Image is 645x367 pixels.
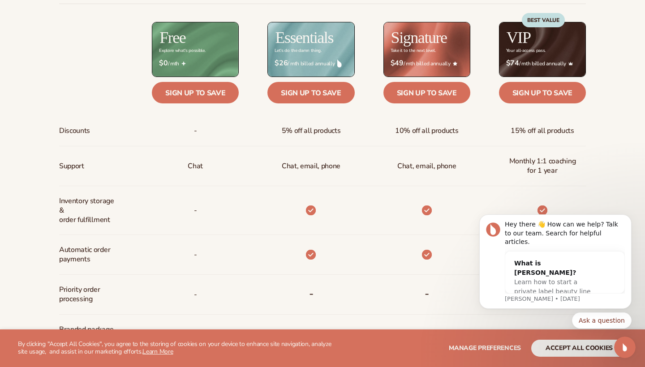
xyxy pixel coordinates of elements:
[59,123,90,139] span: Discounts
[59,158,84,175] span: Support
[506,59,519,68] strong: $74
[181,61,186,66] img: Free_Icon_bb6e7c7e-73f8-44bd-8ed0-223ea0fc522e.png
[59,242,119,268] span: Automatic order payments
[395,123,459,139] span: 10% off all products
[142,347,173,356] a: Learn More
[188,158,203,175] p: Chat
[275,59,347,68] span: / mth billed annually
[383,82,470,103] a: Sign up to save
[337,60,342,68] img: drop.png
[194,123,197,139] span: -
[309,326,314,341] b: -
[391,48,436,53] div: Take it to the next level.
[194,202,197,219] p: -
[453,61,457,65] img: Star_6.png
[282,158,340,175] p: Chat, email, phone
[194,326,197,343] span: -
[59,321,119,347] span: Branded package inserts
[499,22,585,77] img: VIP_BG_199964bd-3653-43bc-8a67-789d2d7717b9.jpg
[282,123,341,139] span: 5% off all products
[267,82,354,103] a: Sign up to save
[152,82,239,103] a: Sign up to save
[59,193,119,228] span: Inventory storage & order fulfillment
[391,59,404,68] strong: $49
[506,48,546,53] div: Your all-access pass.
[159,59,168,68] strong: $0
[506,59,579,68] span: / mth billed annually
[511,123,574,139] span: 15% off all products
[397,158,456,175] span: Chat, email, phone
[152,22,238,77] img: free_bg.png
[449,340,521,357] button: Manage preferences
[614,337,636,358] iframe: Intercom live chat
[568,61,573,66] img: Crown_2d87c031-1b5a-4345-8312-a4356ddcde98.png
[275,59,288,68] strong: $26
[425,326,429,341] b: -
[59,282,119,307] span: Priority order processing
[159,59,232,68] span: / mth
[507,30,531,46] h2: VIP
[275,30,333,46] h2: Essentials
[391,59,463,68] span: / mth billed annually
[309,286,314,301] b: -
[391,30,447,46] h2: Signature
[384,22,470,77] img: Signature_BG_eeb718c8-65ac-49e3-a4e5-327c6aa73146.jpg
[275,48,321,53] div: Let’s do the damn thing.
[268,22,354,77] img: Essentials_BG_9050f826-5aa9-47d9-a362-757b82c62641.jpg
[159,30,185,46] h2: Free
[159,48,205,53] div: Explore what's possible.
[499,82,586,103] a: Sign up to save
[194,286,197,303] span: -
[466,194,645,343] iframe: Intercom notifications message
[522,13,565,27] div: BEST VALUE
[18,341,337,356] p: By clicking "Accept All Cookies", you agree to the storing of cookies on your device to enhance s...
[449,344,521,352] span: Manage preferences
[194,247,197,263] span: -
[425,286,429,301] b: -
[506,153,579,179] span: Monthly 1:1 coaching for 1 year
[531,340,627,357] button: accept all cookies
